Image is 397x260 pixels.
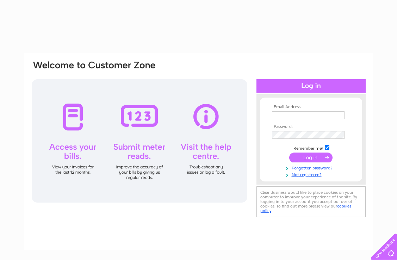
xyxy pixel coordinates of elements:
th: Email Address: [270,105,352,110]
td: Remember me? [270,144,352,151]
a: cookies policy [260,204,351,213]
a: Forgotten password? [272,164,352,171]
a: Not registered? [272,171,352,178]
th: Password: [270,124,352,129]
input: Submit [289,153,333,162]
div: Clear Business would like to place cookies on your computer to improve your experience of the sit... [256,186,366,217]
